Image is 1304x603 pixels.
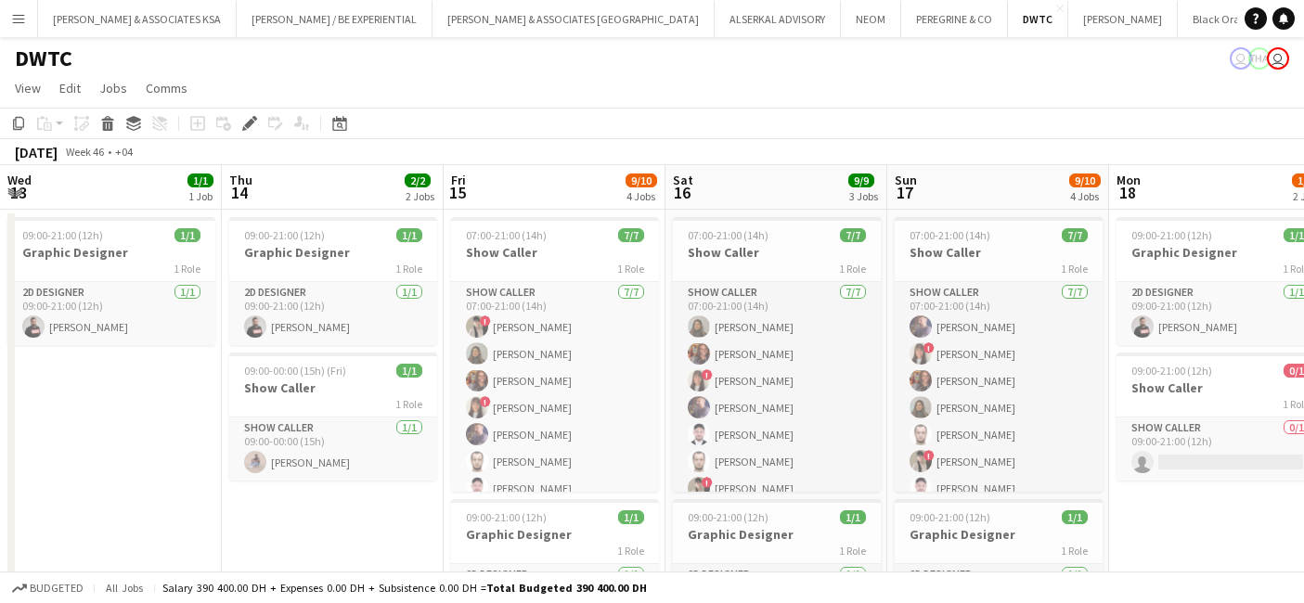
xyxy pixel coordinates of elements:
[7,76,48,100] a: View
[1178,1,1273,37] button: Black Orange
[1131,228,1212,242] span: 09:00-21:00 (12h)
[923,450,935,461] span: !
[59,80,81,96] span: Edit
[673,244,881,261] h3: Show Caller
[670,182,693,203] span: 16
[1230,47,1252,70] app-user-avatar: Glenda Castelino
[451,217,659,492] app-job-card: 07:00-21:00 (14h)7/7Show Caller1 RoleShow Caller7/707:00-21:00 (14h)![PERSON_NAME][PERSON_NAME][P...
[673,172,693,188] span: Sat
[895,244,1103,261] h3: Show Caller
[138,76,195,100] a: Comms
[15,80,41,96] span: View
[115,145,133,159] div: +04
[1069,173,1101,187] span: 9/10
[15,45,72,72] h1: DWTC
[188,189,213,203] div: 1 Job
[405,173,431,187] span: 2/2
[229,379,437,396] h3: Show Caller
[839,544,866,558] span: 1 Role
[187,173,213,187] span: 1/1
[1062,228,1088,242] span: 7/7
[848,173,874,187] span: 9/9
[174,262,200,276] span: 1 Role
[229,282,437,345] app-card-role: 2D Designer1/109:00-21:00 (12h)[PERSON_NAME]
[30,582,84,595] span: Budgeted
[7,217,215,345] app-job-card: 09:00-21:00 (12h)1/1Graphic Designer1 Role2D Designer1/109:00-21:00 (12h)[PERSON_NAME]
[451,244,659,261] h3: Show Caller
[174,228,200,242] span: 1/1
[673,217,881,492] app-job-card: 07:00-21:00 (14h)7/7Show Caller1 RoleShow Caller7/707:00-21:00 (14h)[PERSON_NAME][PERSON_NAME]![P...
[162,581,647,595] div: Salary 390 400.00 DH + Expenses 0.00 DH + Subsistence 0.00 DH =
[406,189,434,203] div: 2 Jobs
[451,526,659,543] h3: Graphic Designer
[1070,189,1100,203] div: 4 Jobs
[102,581,147,595] span: All jobs
[99,80,127,96] span: Jobs
[466,228,547,242] span: 07:00-21:00 (14h)
[396,364,422,378] span: 1/1
[448,182,466,203] span: 15
[1131,364,1212,378] span: 09:00-21:00 (12h)
[38,1,237,37] button: [PERSON_NAME] & ASSOCIATES KSA
[715,1,841,37] button: ALSERKAL ADVISORY
[1114,182,1141,203] span: 18
[618,228,644,242] span: 7/7
[396,228,422,242] span: 1/1
[226,182,252,203] span: 14
[1068,1,1178,37] button: [PERSON_NAME]
[52,76,88,100] a: Edit
[626,189,656,203] div: 4 Jobs
[237,1,433,37] button: [PERSON_NAME] / BE EXPERIENTIAL
[22,228,103,242] span: 09:00-21:00 (12h)
[673,526,881,543] h3: Graphic Designer
[1008,1,1068,37] button: DWTC
[910,510,990,524] span: 09:00-21:00 (12h)
[618,510,644,524] span: 1/1
[1061,262,1088,276] span: 1 Role
[229,244,437,261] h3: Graphic Designer
[466,510,547,524] span: 09:00-21:00 (12h)
[1061,544,1088,558] span: 1 Role
[688,510,768,524] span: 09:00-21:00 (12h)
[617,262,644,276] span: 1 Role
[244,228,325,242] span: 09:00-21:00 (12h)
[1117,172,1141,188] span: Mon
[229,353,437,481] app-job-card: 09:00-00:00 (15h) (Fri)1/1Show Caller1 RoleShow Caller1/109:00-00:00 (15h)[PERSON_NAME]
[395,397,422,411] span: 1 Role
[840,228,866,242] span: 7/7
[244,364,346,378] span: 09:00-00:00 (15h) (Fri)
[923,342,935,353] span: !
[626,173,657,187] span: 9/10
[673,282,881,507] app-card-role: Show Caller7/707:00-21:00 (14h)[PERSON_NAME][PERSON_NAME]![PERSON_NAME][PERSON_NAME][PERSON_NAME]...
[849,189,878,203] div: 3 Jobs
[901,1,1008,37] button: PEREGRINE & CO
[451,172,466,188] span: Fri
[688,228,768,242] span: 07:00-21:00 (14h)
[451,282,659,507] app-card-role: Show Caller7/707:00-21:00 (14h)![PERSON_NAME][PERSON_NAME][PERSON_NAME]![PERSON_NAME][PERSON_NAME...
[841,1,901,37] button: NEOM
[146,80,187,96] span: Comms
[839,262,866,276] span: 1 Role
[7,282,215,345] app-card-role: 2D Designer1/109:00-21:00 (12h)[PERSON_NAME]
[61,145,108,159] span: Week 46
[486,581,647,595] span: Total Budgeted 390 400.00 DH
[7,244,215,261] h3: Graphic Designer
[1248,47,1271,70] app-user-avatar: Enas Ahmed
[910,228,990,242] span: 07:00-21:00 (14h)
[1267,47,1289,70] app-user-avatar: Glenda Castelino
[433,1,715,37] button: [PERSON_NAME] & ASSOCIATES [GEOGRAPHIC_DATA]
[895,282,1103,507] app-card-role: Show Caller7/707:00-21:00 (14h)[PERSON_NAME]![PERSON_NAME][PERSON_NAME][PERSON_NAME][PERSON_NAME]...
[895,526,1103,543] h3: Graphic Designer
[840,510,866,524] span: 1/1
[229,417,437,481] app-card-role: Show Caller1/109:00-00:00 (15h)[PERSON_NAME]
[229,217,437,345] app-job-card: 09:00-21:00 (12h)1/1Graphic Designer1 Role2D Designer1/109:00-21:00 (12h)[PERSON_NAME]
[9,578,86,598] button: Budgeted
[895,217,1103,492] app-job-card: 07:00-21:00 (14h)7/7Show Caller1 RoleShow Caller7/707:00-21:00 (14h)[PERSON_NAME]![PERSON_NAME][P...
[1062,510,1088,524] span: 1/1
